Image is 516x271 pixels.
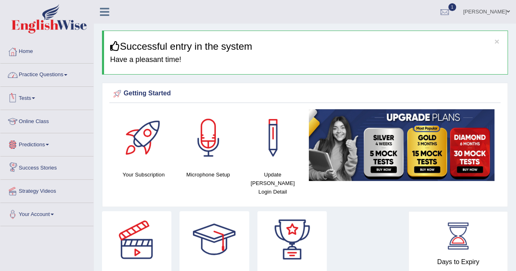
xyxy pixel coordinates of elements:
[111,88,498,100] div: Getting Started
[0,156,93,177] a: Success Stories
[115,170,172,179] h4: Your Subscription
[0,180,93,200] a: Strategy Videos
[180,170,236,179] h4: Microphone Setup
[110,41,501,52] h3: Successful entry in the system
[0,203,93,223] a: Your Account
[309,109,494,181] img: small5.jpg
[448,3,456,11] span: 1
[0,110,93,130] a: Online Class
[110,56,501,64] h4: Have a pleasant time!
[0,87,93,107] a: Tests
[418,258,498,266] h4: Days to Expiry
[494,37,499,46] button: ×
[244,170,301,196] h4: Update [PERSON_NAME] Login Detail
[0,64,93,84] a: Practice Questions
[0,133,93,154] a: Predictions
[0,40,93,61] a: Home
